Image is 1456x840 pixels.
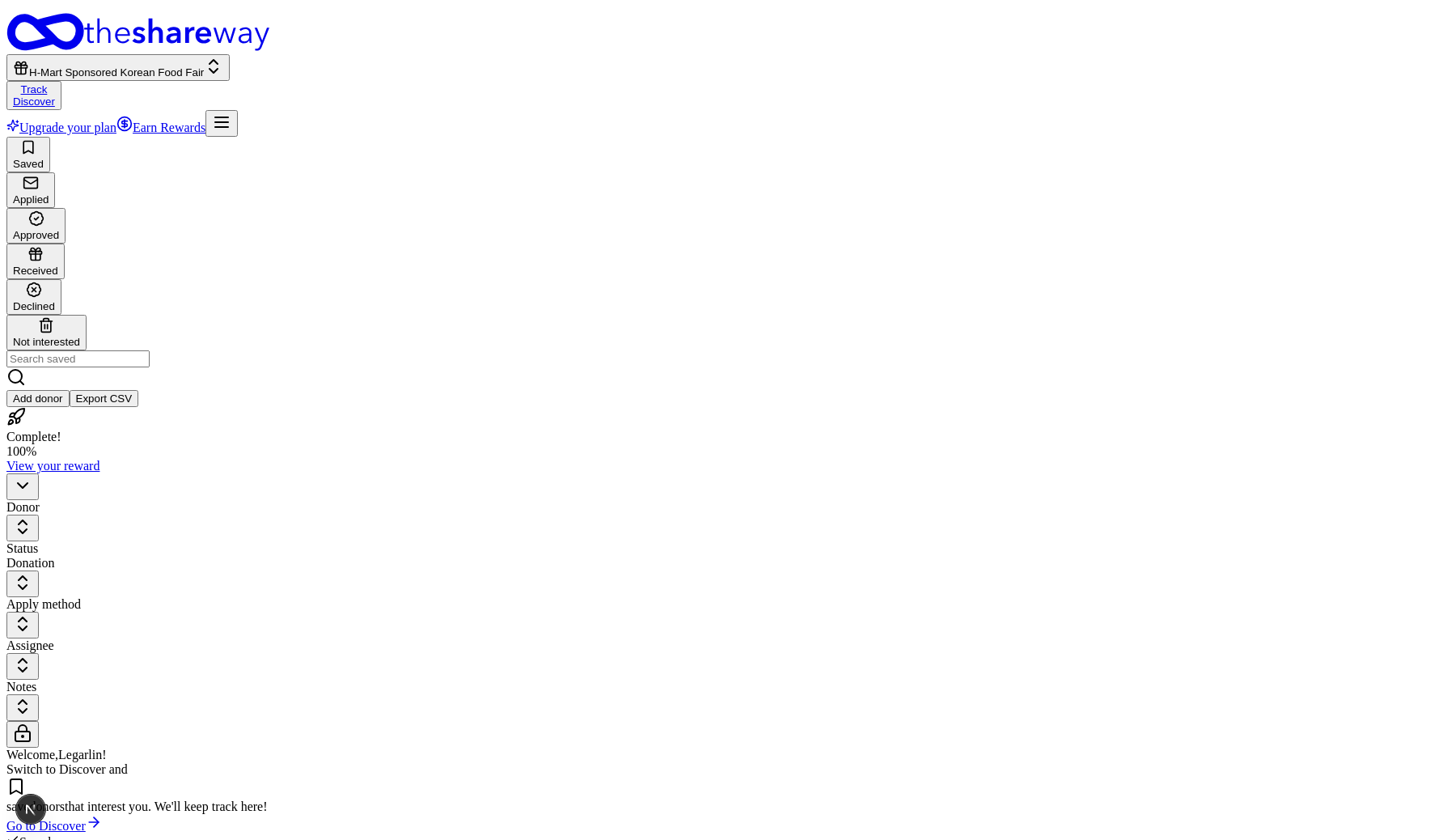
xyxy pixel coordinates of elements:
a: Track [21,83,48,95]
button: Add donor [6,390,70,407]
button: H-Mart Sponsored Korean Food Fair [6,54,230,81]
div: Apply method [6,597,1450,612]
div: 100 % [6,444,1450,459]
div: Declined [13,300,55,312]
a: Go to Discover [6,819,102,833]
button: Not interested [6,315,87,350]
button: Declined [6,279,61,315]
button: Approved [6,208,66,244]
div: Complete! [6,430,1450,459]
button: Export CSV [70,390,139,407]
span: H-Mart Sponsored Korean Food Fair [29,66,204,78]
div: Switch to Discover and save donors that interest you. We ' ll keep track here! [6,762,1450,814]
button: Applied [6,172,55,208]
div: Notes [6,680,1450,694]
div: Approved [13,229,59,241]
div: Applied [13,193,49,206]
div: Donation [6,556,1450,571]
div: Welcome, Legarlin ! [6,748,1450,762]
div: Status [6,541,1450,556]
input: Search saved [6,350,150,367]
div: Received [13,265,58,277]
a: Earn Rewards [116,121,205,134]
div: Saved [13,158,44,170]
a: Discover [13,95,55,108]
div: Assignee [6,638,1450,653]
button: Saved [6,137,50,172]
div: Not interested [13,336,80,348]
div: Donor [6,500,1450,515]
a: Home [6,13,1450,54]
button: Received [6,244,65,279]
a: Upgrade your plan [6,121,116,134]
a: View your reward [6,459,99,473]
button: TrackDiscover [6,81,61,110]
